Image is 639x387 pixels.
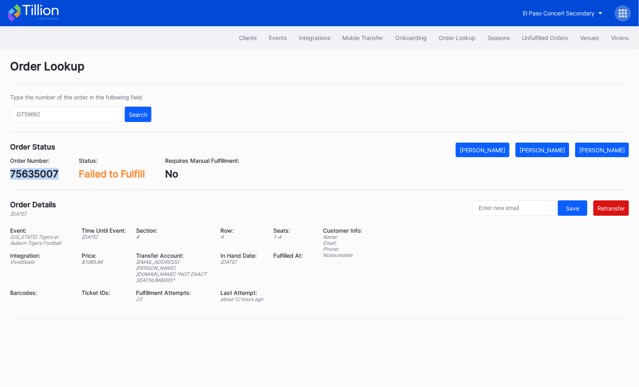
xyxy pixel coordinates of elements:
button: Vivenu [605,30,635,45]
div: 75635007 [10,168,59,180]
div: Ticket IDs: [82,289,126,296]
div: [PERSON_NAME] [520,147,565,154]
div: [US_STATE] Tigers at Auburn Tigers Football [10,234,72,246]
div: [PERSON_NAME] [460,147,505,154]
div: Fulfilled At: [273,252,303,259]
div: Retransfer [597,205,625,212]
button: Unfulfilled Orders [516,30,574,45]
div: Type the number of the order in the following field [10,94,151,101]
div: Event: [10,227,72,234]
button: [PERSON_NAME] [515,143,569,157]
div: [DATE] [220,259,263,265]
div: Barcodes: [10,289,72,296]
div: [DATE] [82,234,126,240]
div: Phone: [323,246,362,252]
div: Email: [323,240,362,246]
div: Order Lookup [10,59,629,84]
div: Last Attempt: [220,289,263,296]
div: 1 - 4 [273,234,303,240]
button: Events [263,30,293,45]
div: Customer Info: [323,227,362,234]
div: Unfulfilled Orders [522,34,568,41]
div: 23 [136,296,211,302]
div: Mobile Transfer [342,34,383,41]
div: Transfer Account: [136,252,211,259]
div: In Hand Date: [220,252,263,259]
div: Integrations [299,34,330,41]
div: Clients [239,34,257,41]
div: Save [566,205,579,212]
button: Search [125,107,151,122]
div: [EMAIL_ADDRESS][PERSON_NAME][DOMAIN_NAME] *NOT EXACT SEATNUMBERS* [136,259,211,283]
div: 4 [136,234,211,240]
div: El Paso Concert Secondary [523,10,595,17]
div: Seasons [488,34,510,41]
div: Price: [82,252,126,259]
button: [PERSON_NAME] [575,143,629,157]
div: Events [269,34,287,41]
button: Save [558,200,587,216]
div: Notes: mobile [323,252,362,258]
div: Time Until Event: [82,227,126,234]
div: No [165,168,239,180]
button: Mobile Transfer [336,30,389,45]
div: Name: [323,234,362,240]
input: Enter new email [472,200,556,216]
button: El Paso Concert Secondary [517,6,609,21]
div: [DATE] [10,211,56,217]
div: Status: [79,157,145,164]
button: Seasons [482,30,516,45]
div: Order Details [10,200,56,209]
button: Clients [233,30,263,45]
div: Order Lookup [439,34,476,41]
button: [PERSON_NAME] [456,143,509,157]
button: Integrations [293,30,336,45]
div: Venues [580,34,599,41]
div: [PERSON_NAME] [579,147,625,154]
input: GT59662 [10,107,123,122]
div: 4 [220,234,263,240]
div: Vivenu [611,34,629,41]
div: VividSeats [10,259,72,265]
button: Onboarding [389,30,433,45]
div: Section: [136,227,211,234]
div: Onboarding [395,34,427,41]
div: Requires Manual Fulfillment: [165,157,239,164]
div: Order Number: [10,157,59,164]
div: Fulfillment Attempts: [136,289,211,296]
div: $ 1085.84 [82,259,126,265]
div: Order Status [10,143,55,151]
button: Retransfer [593,200,629,216]
div: Seats: [273,227,303,234]
button: Venues [574,30,605,45]
div: about 12 hours ago [220,296,263,302]
button: Order Lookup [433,30,482,45]
div: Search [129,111,147,118]
div: Integration: [10,252,72,259]
div: Failed to Fulfill [79,168,145,180]
div: Row: [220,227,263,234]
